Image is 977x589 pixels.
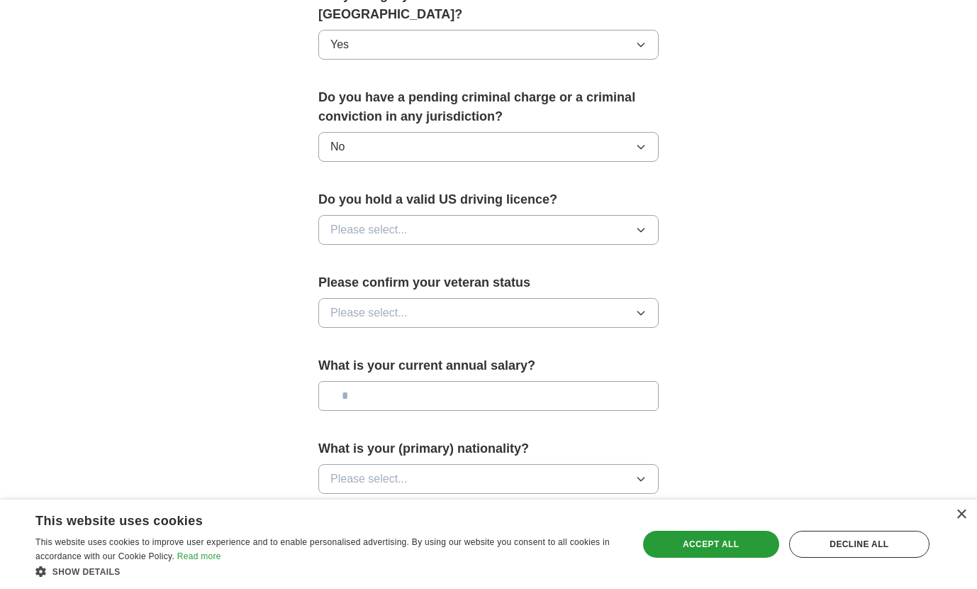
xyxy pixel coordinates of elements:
[318,439,659,458] label: What is your (primary) nationality?
[318,190,659,209] label: Do you hold a valid US driving licence?
[35,508,584,529] div: This website uses cookies
[330,470,408,488] span: Please select...
[318,88,659,126] label: Do you have a pending criminal charge or a criminal conviction in any jurisdiction?
[789,531,929,558] div: Decline all
[318,215,659,245] button: Please select...
[318,30,659,60] button: Yes
[35,537,610,561] span: This website uses cookies to improve user experience and to enable personalised advertising. By u...
[177,551,221,561] a: Read more, opens a new window
[318,464,659,494] button: Please select...
[956,510,966,520] div: Close
[318,298,659,328] button: Please select...
[318,356,659,375] label: What is your current annual salary?
[330,221,408,238] span: Please select...
[318,132,659,162] button: No
[330,304,408,321] span: Please select...
[318,273,659,292] label: Please confirm your veteran status
[643,531,779,558] div: Accept all
[330,138,345,155] span: No
[35,564,620,578] div: Show details
[52,567,121,577] span: Show details
[330,36,349,53] span: Yes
